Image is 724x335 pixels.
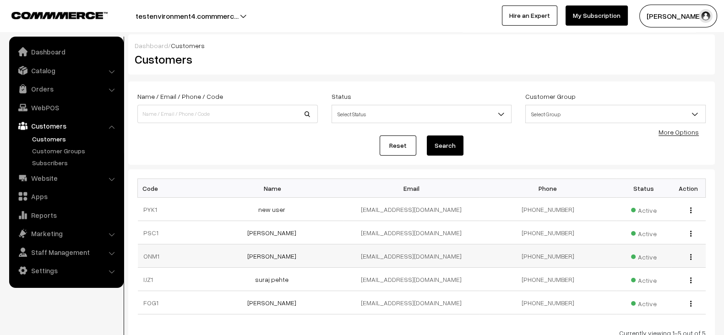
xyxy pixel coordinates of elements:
[479,198,616,221] td: [PHONE_NUMBER]
[671,179,706,198] th: Action
[11,62,120,79] a: Catalog
[631,227,657,238] span: Active
[138,198,207,221] td: PYK1
[137,105,318,123] input: Name / Email / Phone / Code
[699,9,713,23] img: user
[690,254,691,260] img: Menu
[11,9,92,20] a: COMMMERCE
[30,134,120,144] a: Customers
[11,81,120,97] a: Orders
[255,276,289,283] a: suraj pehte
[135,52,415,66] h2: Customers
[11,99,120,116] a: WebPOS
[659,128,699,136] a: More Options
[690,207,691,213] img: Menu
[479,268,616,291] td: [PHONE_NUMBER]
[247,229,296,237] a: [PERSON_NAME]
[690,231,691,237] img: Menu
[525,92,576,101] label: Customer Group
[11,225,120,242] a: Marketing
[11,262,120,279] a: Settings
[332,106,512,122] span: Select Status
[138,221,207,244] td: PSC1
[332,92,351,101] label: Status
[690,277,691,283] img: Menu
[343,268,479,291] td: [EMAIL_ADDRESS][DOMAIN_NAME]
[526,106,705,122] span: Select Group
[11,43,120,60] a: Dashboard
[343,198,479,221] td: [EMAIL_ADDRESS][DOMAIN_NAME]
[30,146,120,156] a: Customer Groups
[631,297,657,308] span: Active
[135,42,168,49] a: Dashboard
[103,5,271,27] button: testenvironment4.commmerc…
[11,12,108,19] img: COMMMERCE
[11,207,120,223] a: Reports
[11,188,120,205] a: Apps
[631,203,657,215] span: Active
[479,221,616,244] td: [PHONE_NUMBER]
[247,252,296,260] a: [PERSON_NAME]
[258,205,285,213] a: new user
[502,5,557,26] a: Hire an Expert
[11,244,120,260] a: Staff Management
[343,244,479,268] td: [EMAIL_ADDRESS][DOMAIN_NAME]
[427,135,463,156] button: Search
[207,179,343,198] th: Name
[616,179,671,198] th: Status
[11,118,120,134] a: Customers
[479,179,616,198] th: Phone
[690,301,691,307] img: Menu
[343,291,479,314] td: [EMAIL_ADDRESS][DOMAIN_NAME]
[380,135,416,156] a: Reset
[137,92,223,101] label: Name / Email / Phone / Code
[171,42,205,49] span: Customers
[30,158,120,167] a: Subscribers
[135,41,708,50] div: /
[631,250,657,262] span: Active
[479,244,616,268] td: [PHONE_NUMBER]
[11,170,120,186] a: Website
[479,291,616,314] td: [PHONE_NUMBER]
[631,273,657,285] span: Active
[639,5,717,27] button: [PERSON_NAME]
[247,299,296,307] a: [PERSON_NAME]
[525,105,706,123] span: Select Group
[138,291,207,314] td: FOG1
[138,268,207,291] td: IJZ1
[138,179,207,198] th: Code
[343,221,479,244] td: [EMAIL_ADDRESS][DOMAIN_NAME]
[138,244,207,268] td: ONM1
[343,179,479,198] th: Email
[332,105,512,123] span: Select Status
[566,5,628,26] a: My Subscription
